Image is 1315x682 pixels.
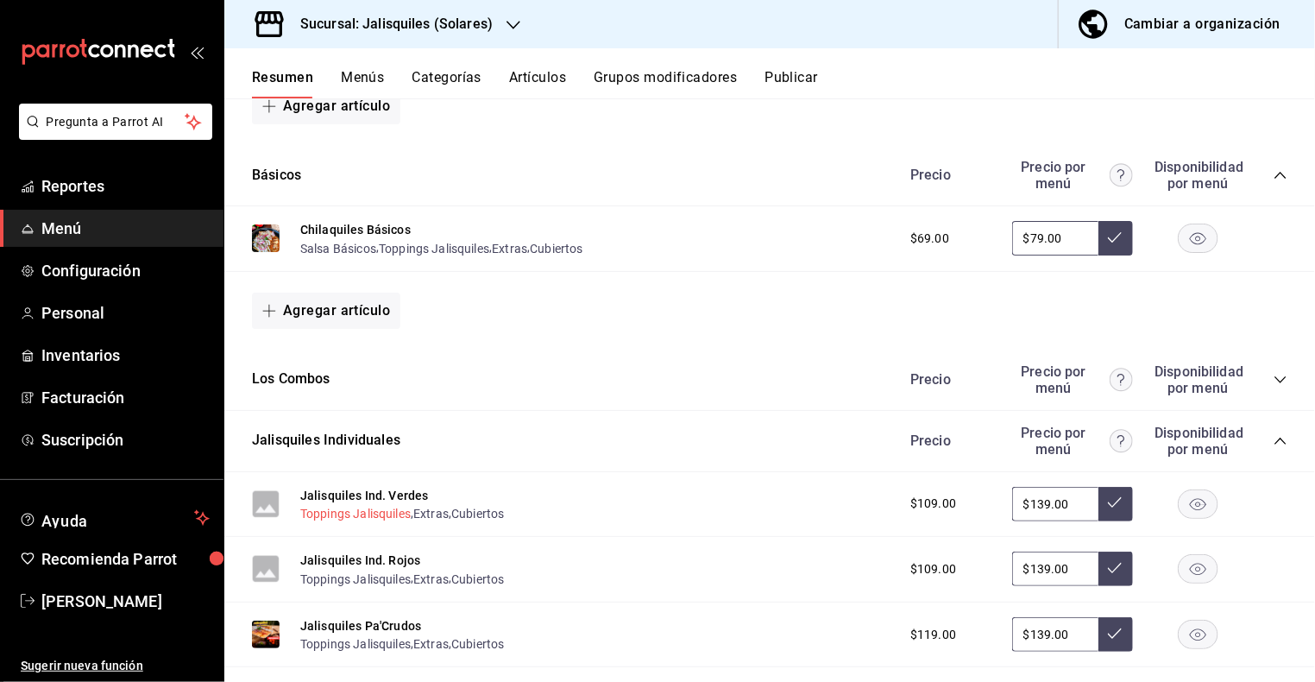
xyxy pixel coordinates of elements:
[1012,221,1098,256] input: Sin ajuste
[300,487,428,504] button: Jalisquiles Ind. Verdes
[413,505,449,522] button: Extras
[252,69,313,98] button: Resumen
[509,69,566,98] button: Artículos
[300,505,411,522] button: Toppings Jalisquiles
[41,428,210,452] span: Suscripción
[893,371,1004,388] div: Precio
[41,590,210,613] span: [PERSON_NAME]
[190,45,204,59] button: open_drawer_menu
[412,69,482,98] button: Categorías
[252,166,301,186] button: Básicos
[286,14,493,35] h3: Sucursal: Jalisquiles (Solares)
[252,621,280,648] img: Preview
[1012,425,1133,458] div: Precio por menú
[910,560,956,578] span: $109.00
[41,301,210,325] span: Personal
[451,635,504,653] button: Cubiertos
[341,69,384,98] button: Menús
[41,174,210,198] span: Reportes
[492,240,527,257] button: Extras
[910,626,956,644] span: $119.00
[300,571,411,588] button: Toppings Jalisquiles
[41,508,187,528] span: Ayuda
[1012,159,1133,192] div: Precio por menú
[893,167,1004,183] div: Precio
[252,431,400,451] button: Jalisquiles Individuales
[41,217,210,240] span: Menú
[910,230,949,248] span: $69.00
[47,113,186,131] span: Pregunta a Parrot AI
[252,69,1315,98] div: navigation tabs
[252,369,330,389] button: Los Combos
[21,657,210,675] span: Sugerir nueva función
[451,571,504,588] button: Cubiertos
[1124,12,1280,36] div: Cambiar a organización
[1012,552,1098,586] input: Sin ajuste
[1274,434,1287,448] button: collapse-category-row
[12,125,212,143] a: Pregunta a Parrot AI
[300,221,411,238] button: Chilaquiles Básicos
[252,224,280,252] img: Preview
[300,552,420,569] button: Jalisquiles Ind. Rojos
[910,495,956,513] span: $109.00
[1274,168,1287,182] button: collapse-category-row
[413,635,449,653] button: Extras
[300,238,583,256] div: , , ,
[893,433,1004,449] div: Precio
[530,240,582,257] button: Cubiertos
[1155,159,1241,192] div: Disponibilidad por menú
[300,240,376,257] button: Salsa Básicos
[1155,425,1241,458] div: Disponibilidad por menú
[41,344,210,367] span: Inventarios
[1012,487,1098,521] input: Sin ajuste
[1274,373,1287,387] button: collapse-category-row
[41,259,210,282] span: Configuración
[1155,363,1241,396] div: Disponibilidad por menú
[252,88,400,124] button: Agregar artículo
[764,69,818,98] button: Publicar
[300,617,421,635] button: Jalisquiles Pa'Crudos
[594,69,737,98] button: Grupos modificadores
[252,293,400,329] button: Agregar artículo
[300,635,505,653] div: , ,
[1012,617,1098,652] input: Sin ajuste
[300,569,505,587] div: , ,
[300,635,411,653] button: Toppings Jalisquiles
[413,571,449,588] button: Extras
[41,547,210,571] span: Recomienda Parrot
[41,386,210,409] span: Facturación
[1012,363,1133,396] div: Precio por menú
[451,505,504,522] button: Cubiertos
[300,504,505,522] div: , ,
[379,240,489,257] button: Toppings Jalisquiles
[19,104,212,140] button: Pregunta a Parrot AI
